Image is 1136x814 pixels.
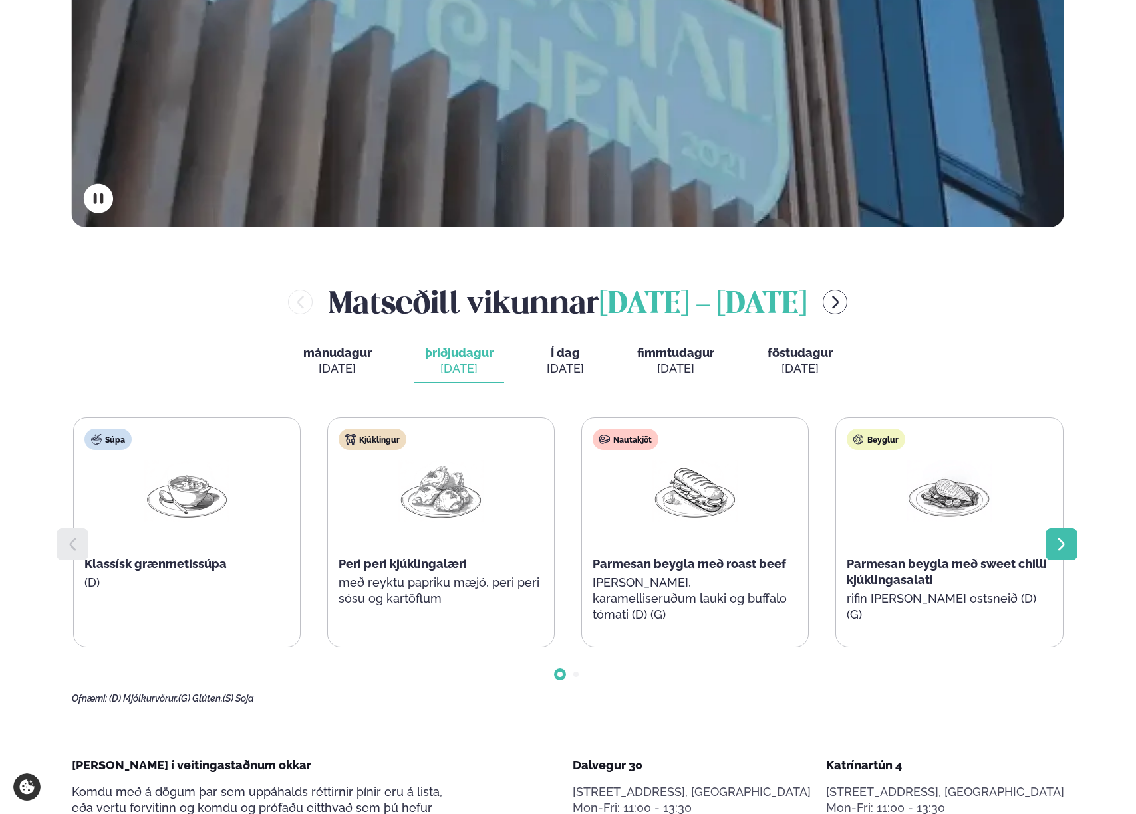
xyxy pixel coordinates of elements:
div: Súpa [84,429,132,450]
img: Chicken-thighs.png [398,460,484,522]
span: (D) Mjólkurvörur, [109,693,178,704]
h2: Matseðill vikunnar [329,280,807,324]
button: menu-btn-right [823,290,847,314]
span: Parmesan beygla með sweet chilli kjúklingasalati [847,557,1047,587]
div: [DATE] [303,361,372,377]
span: Klassísk grænmetissúpa [84,557,227,571]
div: Nautakjöt [593,429,658,450]
div: [DATE] [547,361,584,377]
p: [STREET_ADDRESS], [GEOGRAPHIC_DATA] [573,784,811,800]
p: [STREET_ADDRESS], [GEOGRAPHIC_DATA] [826,784,1064,800]
img: chicken.svg [345,434,356,445]
p: (D) [84,575,289,591]
span: mánudagur [303,346,372,359]
button: mánudagur [DATE] [293,340,382,383]
div: Dalvegur 30 [573,758,811,773]
img: beef.svg [599,434,610,445]
span: Ofnæmi: [72,693,107,704]
span: Parmesan beygla með roast beef [593,557,786,571]
img: Chicken-breast.png [907,460,992,522]
span: [DATE] - [DATE] [599,290,807,320]
img: soup.svg [91,434,102,445]
div: [DATE] [637,361,714,377]
button: fimmtudagur [DATE] [627,340,725,383]
div: [DATE] [768,361,833,377]
p: rifin [PERSON_NAME] ostsneið (D) (G) [847,591,1052,623]
div: Kjúklingur [339,429,406,450]
span: þriðjudagur [425,346,494,359]
button: menu-btn-left [288,290,313,314]
div: [DATE] [425,361,494,377]
span: fimmtudagur [637,346,714,359]
p: með reyktu papriku mæjó, peri peri sósu og kartöflum [339,575,543,607]
div: Katrínartún 4 [826,758,1064,773]
span: Go to slide 1 [557,672,563,677]
p: [PERSON_NAME], karamelliseruðum lauki og buffalo tómati (D) (G) [593,575,797,623]
span: Peri peri kjúklingalæri [339,557,467,571]
a: Cookie settings [13,773,41,801]
img: Soup.png [144,460,229,522]
span: (S) Soja [223,693,254,704]
span: (G) Glúten, [178,693,223,704]
img: Panini.png [652,460,738,522]
button: Í dag [DATE] [536,340,595,383]
button: föstudagur [DATE] [757,340,843,383]
span: [PERSON_NAME] í veitingastaðnum okkar [72,758,311,772]
span: Go to slide 2 [573,672,579,677]
span: föstudagur [768,346,833,359]
button: þriðjudagur [DATE] [414,340,504,383]
span: Í dag [547,345,584,361]
img: bagle-new-16px.svg [853,434,864,445]
div: Beyglur [847,429,905,450]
